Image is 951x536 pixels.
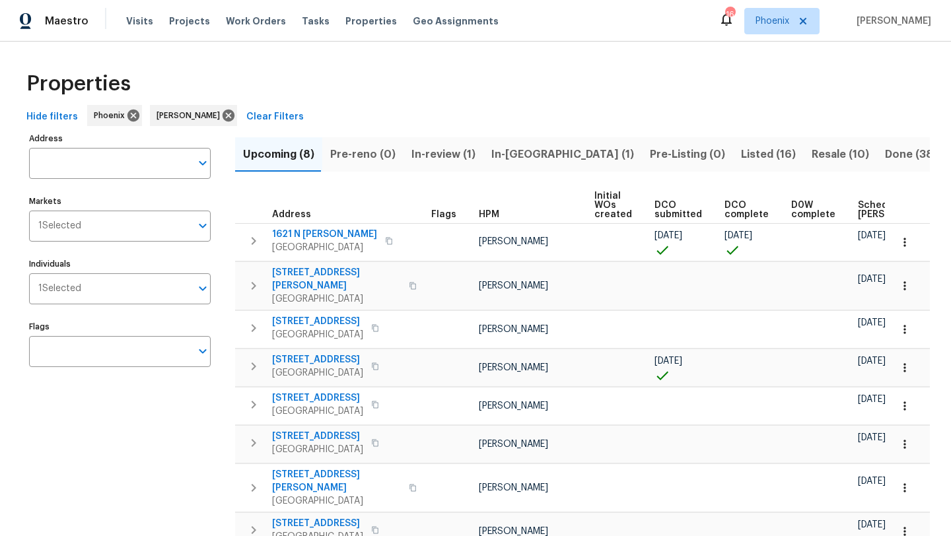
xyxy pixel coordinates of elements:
label: Address [29,135,211,143]
span: Phoenix [756,15,789,28]
span: Geo Assignments [413,15,499,28]
span: [DATE] [858,356,886,366]
span: Clear Filters [246,109,304,125]
span: DCO complete [724,201,769,219]
div: Phoenix [87,105,142,126]
span: Work Orders [226,15,286,28]
span: Upcoming (8) [243,145,314,164]
span: Address [272,210,311,219]
span: [PERSON_NAME] [479,281,548,290]
span: In-review (1) [411,145,475,164]
span: DCO submitted [654,201,702,219]
span: In-[GEOGRAPHIC_DATA] (1) [491,145,634,164]
span: [DATE] [858,318,886,327]
span: Done (384) [885,145,945,164]
span: [STREET_ADDRESS] [272,315,363,328]
span: Resale (10) [812,145,869,164]
span: Pre-Listing (0) [650,145,725,164]
label: Flags [29,323,211,331]
span: [PERSON_NAME] [479,237,548,246]
button: Open [194,342,212,360]
span: Projects [169,15,210,28]
span: [STREET_ADDRESS][PERSON_NAME] [272,266,401,292]
span: [PERSON_NAME] [479,401,548,411]
div: 16 [725,8,734,21]
span: [GEOGRAPHIC_DATA] [272,366,363,380]
span: Flags [431,210,456,219]
span: [DATE] [724,231,752,240]
button: Open [194,279,212,298]
span: [PERSON_NAME] [479,363,548,372]
span: [STREET_ADDRESS] [272,517,363,530]
span: [DATE] [858,395,886,404]
span: Visits [126,15,153,28]
span: 1 Selected [38,283,81,294]
span: [DATE] [858,520,886,529]
span: Scheduled [PERSON_NAME] [858,201,933,219]
span: [GEOGRAPHIC_DATA] [272,292,401,306]
span: Pre-reno (0) [330,145,396,164]
span: Maestro [45,15,88,28]
span: Properties [26,77,131,90]
span: [DATE] [654,356,682,366]
span: [STREET_ADDRESS][PERSON_NAME] [272,468,401,494]
span: Properties [345,15,397,28]
button: Open [194,217,212,235]
span: [DATE] [858,231,886,240]
button: Hide filters [21,105,83,129]
span: [STREET_ADDRESS] [272,353,363,366]
div: [PERSON_NAME] [150,105,237,126]
span: [PERSON_NAME] [851,15,931,28]
span: 1 Selected [38,220,81,232]
span: [PERSON_NAME] [479,325,548,334]
span: [GEOGRAPHIC_DATA] [272,443,363,456]
span: Phoenix [94,109,130,122]
span: [GEOGRAPHIC_DATA] [272,494,401,508]
span: [PERSON_NAME] [479,527,548,536]
span: [DATE] [858,433,886,442]
span: [GEOGRAPHIC_DATA] [272,328,363,341]
span: [DATE] [858,275,886,284]
span: [DATE] [654,231,682,240]
span: [STREET_ADDRESS] [272,391,363,405]
span: [DATE] [858,477,886,486]
label: Individuals [29,260,211,268]
span: [GEOGRAPHIC_DATA] [272,241,377,254]
span: HPM [479,210,499,219]
span: 1621 N [PERSON_NAME] [272,228,377,241]
label: Markets [29,197,211,205]
button: Clear Filters [241,105,309,129]
span: D0W complete [791,201,835,219]
button: Open [194,154,212,172]
span: [STREET_ADDRESS] [272,430,363,443]
span: Listed (16) [741,145,796,164]
span: [PERSON_NAME] [479,483,548,492]
span: Hide filters [26,109,78,125]
span: [PERSON_NAME] [479,440,548,449]
span: [PERSON_NAME] [157,109,225,122]
span: [GEOGRAPHIC_DATA] [272,405,363,418]
span: Initial WOs created [594,191,632,219]
span: Tasks [302,17,330,26]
